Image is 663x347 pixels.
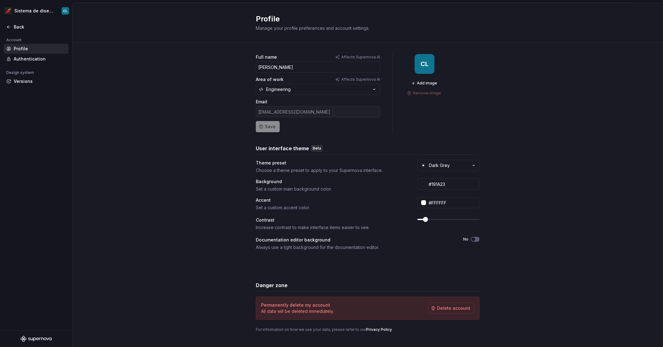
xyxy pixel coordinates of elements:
[4,44,68,54] a: Profile
[14,8,54,14] div: Sistema de diseño Iberia
[261,302,330,308] h4: Permanently delete my account
[256,237,452,243] div: Documentation editor background
[311,145,322,151] div: Beta
[256,205,406,211] div: Set a custom accent color.
[256,217,406,223] div: Contrast
[14,24,66,30] div: Back
[256,327,480,332] div: For information on how we use your data, please refer to our .
[4,69,36,76] div: Design system
[63,8,67,13] div: CL
[256,224,406,231] div: Increase contrast to make interface items easier to see.
[417,160,480,171] button: Dark Grey
[428,303,474,314] button: Delete account
[4,7,12,15] img: 55604660-494d-44a9-beb2-692398e9940a.png
[1,4,71,18] button: Sistema de diseño IberiaCL
[256,186,406,192] div: Set a custom main background color.
[256,99,267,105] label: Email
[426,178,480,190] input: #FFFFFF
[429,162,450,169] div: Dark Grey
[463,237,468,242] label: No
[256,25,370,31] span: Manage your profile preferences and account settings.
[256,197,406,203] div: Accent
[4,36,24,44] div: Account
[256,76,283,83] label: Area of work
[21,336,52,342] svg: Supernova Logo
[256,145,309,152] h3: User interface theme
[366,327,392,332] a: Privacy Policy
[256,178,406,185] div: Background
[256,282,288,289] h3: Danger zone
[341,55,380,60] p: Affects Supernova AI
[14,78,66,84] div: Versions
[256,14,472,24] h2: Profile
[426,197,480,208] input: #104FC6
[417,81,437,86] span: Add image
[266,86,291,92] div: Engineering
[437,305,470,311] span: Delete account
[256,244,452,250] div: Always use a light background for the documentation editor.
[256,160,406,166] div: Theme preset
[14,46,66,52] div: Profile
[14,56,66,62] div: Authentication
[261,308,334,314] p: All data will be deleted immediately.
[4,54,68,64] a: Authentication
[409,79,440,88] button: Add image
[4,22,68,32] a: Back
[256,54,277,60] label: Full name
[341,77,380,82] p: Affects Supernova AI
[4,76,68,86] a: Versions
[421,61,429,66] div: CL
[256,167,406,173] div: Choose a theme preset to apply to your Supernova interface.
